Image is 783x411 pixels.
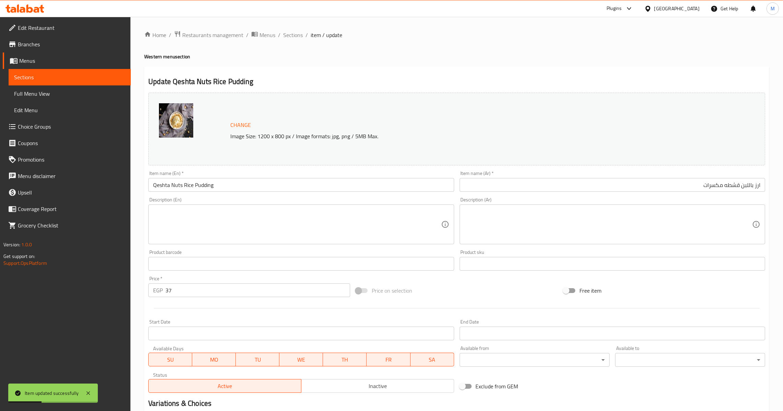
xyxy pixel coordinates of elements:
span: M [771,5,775,12]
a: Menus [251,31,275,39]
a: Promotions [3,151,131,168]
div: ​ [460,353,610,367]
a: Home [144,31,166,39]
span: Sections [14,73,125,81]
nav: breadcrumb [144,31,769,39]
a: Full Menu View [9,85,131,102]
input: Enter name En [148,178,454,192]
span: Edit Menu [14,106,125,114]
span: Exclude from GEM [476,382,518,390]
p: Image Size: 1200 x 800 px / Image formats: jpg, png / 5MB Max. [228,132,674,140]
a: Choice Groups [3,118,131,135]
div: ​ [615,353,765,367]
span: TU [239,355,277,365]
a: Edit Restaurant [3,20,131,36]
button: SU [148,353,192,366]
div: Plugins [607,4,622,13]
span: Menus [19,57,125,65]
span: SA [413,355,451,365]
span: TH [326,355,364,365]
span: Price on selection [372,286,412,295]
a: Branches [3,36,131,52]
a: Menus [3,52,131,69]
a: Restaurants management [174,31,243,39]
span: Menus [260,31,275,39]
img: %D8%A7%D8%B1%D8%B2_%D8%A8%D9%84%D8%A8%D9%86_%D9%82%D8%B4%D8%B7%D8%A9638694888264008640.jpg [159,103,193,138]
span: WE [282,355,320,365]
a: Sections [283,31,303,39]
input: Enter name Ar [460,178,765,192]
a: Coupons [3,135,131,151]
span: Inactive [304,381,451,391]
button: MO [192,353,236,366]
span: MO [195,355,233,365]
a: Grocery Checklist [3,217,131,234]
li: / [169,31,171,39]
button: Active [148,379,301,393]
span: Free item [579,286,601,295]
span: Change [230,120,251,130]
p: EGP [153,286,163,294]
button: TU [236,353,279,366]
span: FR [369,355,407,365]
a: Sections [9,69,131,85]
a: Upsell [3,184,131,201]
li: / [306,31,308,39]
span: Grocery Checklist [18,221,125,230]
h2: Variations & Choices [148,398,765,409]
button: Inactive [301,379,454,393]
span: Full Menu View [14,90,125,98]
a: Support.OpsPlatform [3,259,47,268]
input: Please enter product barcode [148,257,454,271]
h2: Update Qeshta Nuts Rice Pudding [148,77,765,87]
input: Please enter price [165,283,350,297]
span: Get support on: [3,252,35,261]
li: / [246,31,249,39]
span: Coupons [18,139,125,147]
button: WE [279,353,323,366]
span: Promotions [18,155,125,164]
div: Item updated successfully [25,389,79,397]
button: SA [411,353,454,366]
span: Active [151,381,299,391]
span: 1.0.0 [21,240,32,249]
span: Menu disclaimer [18,172,125,180]
button: Change [228,118,254,132]
a: Coverage Report [3,201,131,217]
span: Edit Restaurant [18,24,125,32]
span: Choice Groups [18,122,125,131]
input: Please enter product sku [460,257,765,271]
span: Branches [18,40,125,48]
h4: Western menu section [144,53,769,60]
li: / [278,31,280,39]
span: Restaurants management [182,31,243,39]
span: Upsell [18,188,125,197]
span: SU [151,355,189,365]
a: Edit Menu [9,102,131,118]
a: Menu disclaimer [3,168,131,184]
span: Coverage Report [18,205,125,213]
span: Version: [3,240,20,249]
div: [GEOGRAPHIC_DATA] [654,5,700,12]
button: FR [367,353,410,366]
button: TH [323,353,367,366]
span: item / update [311,31,342,39]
